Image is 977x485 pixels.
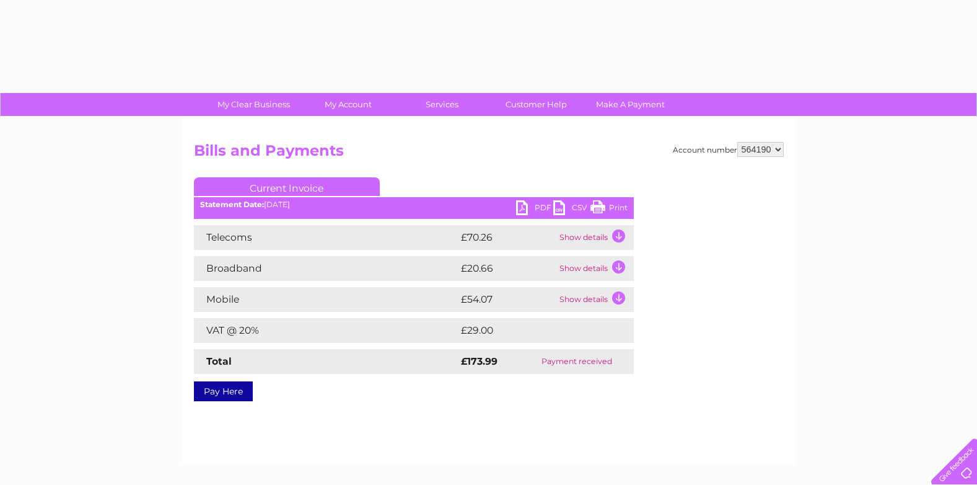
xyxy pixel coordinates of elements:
[458,287,556,312] td: £54.07
[461,355,497,367] strong: £173.99
[516,200,553,218] a: PDF
[458,318,610,343] td: £29.00
[206,355,232,367] strong: Total
[579,93,681,116] a: Make A Payment
[553,200,590,218] a: CSV
[458,225,556,250] td: £70.26
[458,256,556,281] td: £20.66
[194,177,380,196] a: Current Invoice
[194,200,634,209] div: [DATE]
[485,93,587,116] a: Customer Help
[203,93,305,116] a: My Clear Business
[200,200,264,209] b: Statement Date:
[673,142,784,157] div: Account number
[194,287,458,312] td: Mobile
[194,318,458,343] td: VAT @ 20%
[297,93,399,116] a: My Account
[556,287,634,312] td: Show details
[520,349,633,374] td: Payment received
[194,381,253,401] a: Pay Here
[556,225,634,250] td: Show details
[194,142,784,166] h2: Bills and Payments
[556,256,634,281] td: Show details
[391,93,493,116] a: Services
[590,200,628,218] a: Print
[194,225,458,250] td: Telecoms
[194,256,458,281] td: Broadband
